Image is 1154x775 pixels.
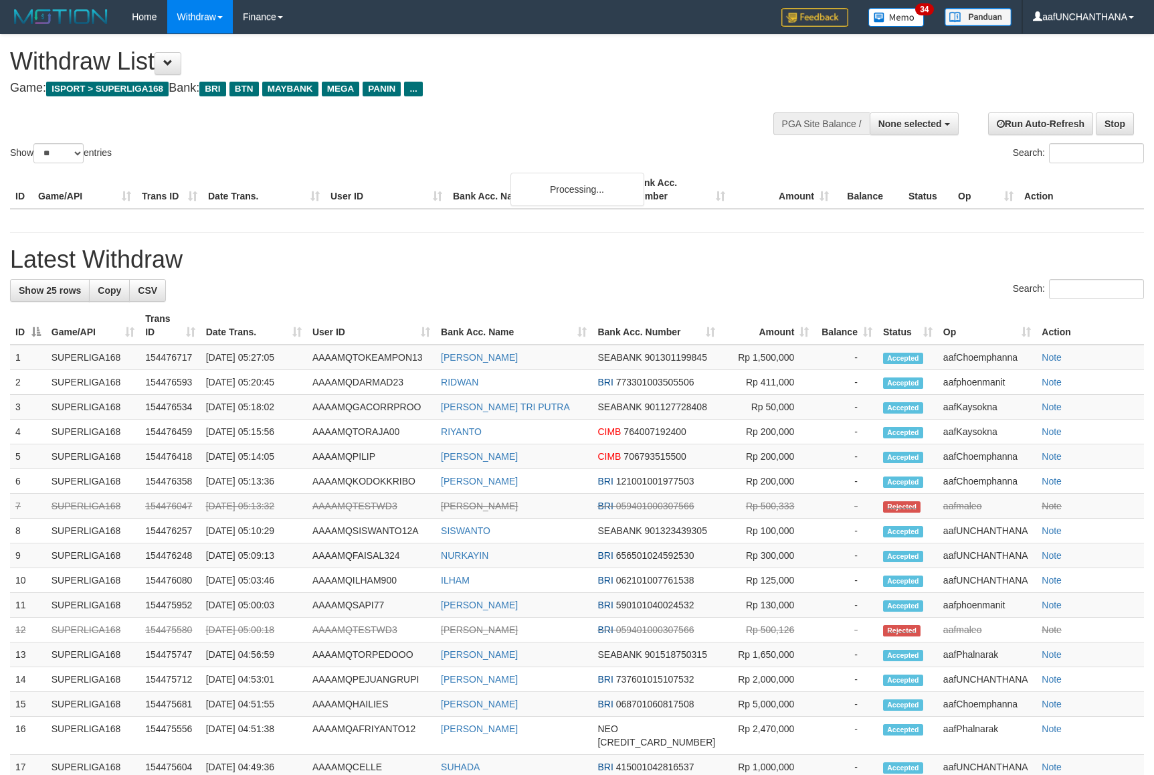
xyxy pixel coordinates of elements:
[441,476,518,487] a: [PERSON_NAME]
[201,618,307,642] td: [DATE] 05:00:18
[441,525,490,536] a: SISWANTO
[441,723,518,734] a: [PERSON_NAME]
[10,717,46,755] td: 16
[868,8,925,27] img: Button%20Memo.svg
[720,593,814,618] td: Rp 130,000
[201,543,307,568] td: [DATE] 05:09:13
[814,370,878,395] td: -
[597,476,613,487] span: BRI
[140,307,200,345] th: Trans ID: activate to sort column ascending
[1042,575,1062,586] a: Note
[10,143,112,163] label: Show entries
[814,642,878,667] td: -
[307,307,436,345] th: User ID: activate to sort column ascending
[1049,143,1144,163] input: Search:
[307,494,436,519] td: AAAAMQTESTWD3
[363,82,401,96] span: PANIN
[201,420,307,444] td: [DATE] 05:15:56
[938,692,1036,717] td: aafChoemphanna
[1042,699,1062,709] a: Note
[436,307,592,345] th: Bank Acc. Name: activate to sort column ascending
[938,444,1036,469] td: aafChoemphanna
[1042,600,1062,610] a: Note
[140,494,200,519] td: 154476047
[1042,525,1062,536] a: Note
[138,285,157,296] span: CSV
[307,543,436,568] td: AAAAMQFAISAL324
[201,667,307,692] td: [DATE] 04:53:01
[140,444,200,469] td: 154476418
[1042,762,1062,772] a: Note
[201,345,307,370] td: [DATE] 05:27:05
[10,171,33,209] th: ID
[616,600,694,610] span: Copy 590101040024532 to clipboard
[883,724,923,736] span: Accepted
[201,692,307,717] td: [DATE] 04:51:55
[33,171,136,209] th: Game/API
[720,692,814,717] td: Rp 5,000,000
[883,699,923,711] span: Accepted
[140,568,200,593] td: 154476080
[10,48,756,75] h1: Withdraw List
[938,395,1036,420] td: aafKaysokna
[46,345,140,370] td: SUPERLIGA168
[46,717,140,755] td: SUPERLIGA168
[883,353,923,364] span: Accepted
[201,370,307,395] td: [DATE] 05:20:45
[834,171,903,209] th: Balance
[441,377,478,387] a: RIDWAN
[644,352,706,363] span: Copy 901301199845 to clipboard
[814,667,878,692] td: -
[883,377,923,389] span: Accepted
[616,624,694,635] span: Copy 059401000307566 to clipboard
[307,642,436,667] td: AAAAMQTORPEDOOO
[938,543,1036,568] td: aafUNCHANTHANA
[441,762,480,772] a: SUHADA
[814,444,878,469] td: -
[1042,402,1062,412] a: Note
[1042,451,1062,462] a: Note
[307,345,436,370] td: AAAAMQTOKEAMPON13
[322,82,360,96] span: MEGA
[915,3,933,15] span: 34
[10,420,46,444] td: 4
[201,642,307,667] td: [DATE] 04:56:59
[814,345,878,370] td: -
[938,494,1036,519] td: aafmaleo
[720,618,814,642] td: Rp 500,126
[307,593,436,618] td: AAAAMQSAPI77
[883,576,923,587] span: Accepted
[597,451,621,462] span: CIMB
[199,82,225,96] span: BRI
[720,667,814,692] td: Rp 2,000,000
[307,444,436,469] td: AAAAMQPILIP
[814,692,878,717] td: -
[307,618,436,642] td: AAAAMQTESTWD3
[597,624,613,635] span: BRI
[781,8,848,27] img: Feedback.jpg
[720,444,814,469] td: Rp 200,000
[720,469,814,494] td: Rp 200,000
[938,420,1036,444] td: aafKaysokna
[510,173,644,206] div: Processing...
[616,501,694,511] span: Copy 059401000307566 to clipboard
[448,171,627,209] th: Bank Acc. Name
[10,279,90,302] a: Show 25 rows
[883,452,923,463] span: Accepted
[720,519,814,543] td: Rp 100,000
[938,618,1036,642] td: aafmaleo
[597,762,613,772] span: BRI
[10,82,756,95] h4: Game: Bank:
[597,575,613,586] span: BRI
[307,395,436,420] td: AAAAMQGACORRPROO
[140,543,200,568] td: 154476248
[19,285,81,296] span: Show 25 rows
[201,593,307,618] td: [DATE] 05:00:03
[883,526,923,537] span: Accepted
[720,420,814,444] td: Rp 200,000
[10,246,1144,273] h1: Latest Withdraw
[1042,674,1062,685] a: Note
[140,642,200,667] td: 154475747
[46,395,140,420] td: SUPERLIGA168
[814,395,878,420] td: -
